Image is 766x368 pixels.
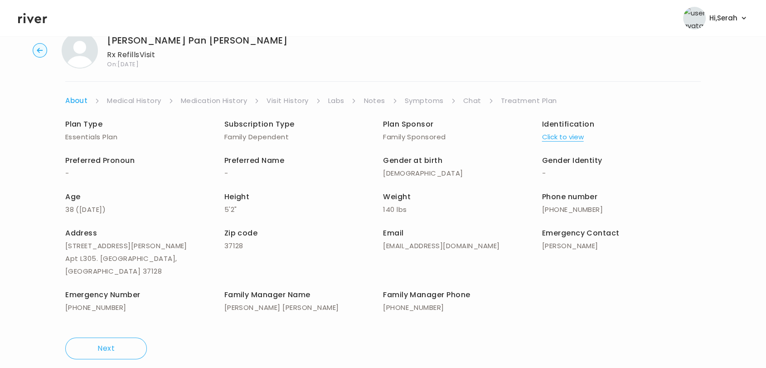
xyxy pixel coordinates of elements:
a: Treatment Plan [501,94,557,107]
p: 5'2" [224,203,383,216]
a: Medical History [107,94,161,107]
span: Preferred Name [224,155,285,166]
p: [PERSON_NAME] [PERSON_NAME] [224,301,383,314]
span: Zip code [224,228,258,238]
span: Height [224,191,250,202]
span: Plan Type [65,119,102,129]
p: [PHONE_NUMBER] [65,301,224,314]
p: [PHONE_NUMBER] [383,301,542,314]
p: - [542,167,701,180]
span: Emergency Contact [542,228,620,238]
button: Next [65,338,147,359]
span: Preferred Pronoun [65,155,135,166]
a: Labs [328,94,344,107]
p: 38 [65,203,224,216]
span: Subscription Type [224,119,295,129]
p: Rx Refills Visit [107,49,288,61]
p: Essentials Plan [65,131,224,143]
p: [STREET_ADDRESS][PERSON_NAME] [65,240,224,252]
p: - [224,167,383,180]
p: Apt L305. [GEOGRAPHIC_DATA], [GEOGRAPHIC_DATA] 37128 [65,252,224,278]
a: Notes [364,94,385,107]
span: Hi, Serah [709,12,737,25]
span: Age [65,191,80,202]
span: Plan Sponsor [383,119,434,129]
button: Click to view [542,131,584,143]
a: Symptoms [405,94,444,107]
p: [EMAIL_ADDRESS][DOMAIN_NAME] [383,240,542,252]
img: user avatar [683,7,706,29]
p: [PERSON_NAME] [542,240,701,252]
span: Phone number [542,191,598,202]
span: ( [DATE] ) [76,205,106,214]
span: Address [65,228,97,238]
h1: [PERSON_NAME] Pan [PERSON_NAME] [107,34,288,47]
span: Family Manager Name [224,289,310,300]
button: user avatarHi,Serah [683,7,748,29]
p: Family Sponsored [383,131,542,143]
span: Email [383,228,403,238]
span: Identification [542,119,595,129]
p: - [65,167,224,180]
span: On: [DATE] [107,61,288,67]
span: Weight [383,191,411,202]
span: Emergency Number [65,289,141,300]
span: Gender at birth [383,155,442,166]
p: Family Dependent [224,131,383,143]
a: Chat [463,94,481,107]
img: Erika Pan Rodriguez [62,32,98,69]
p: 140 lbs [383,203,542,216]
p: [DEMOGRAPHIC_DATA] [383,167,542,180]
a: Medication History [181,94,247,107]
a: About [65,94,87,107]
span: Gender Identity [542,155,602,166]
p: [PHONE_NUMBER] [542,203,701,216]
p: 37128 [224,240,383,252]
a: Visit History [267,94,308,107]
span: Family Manager Phone [383,289,470,300]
